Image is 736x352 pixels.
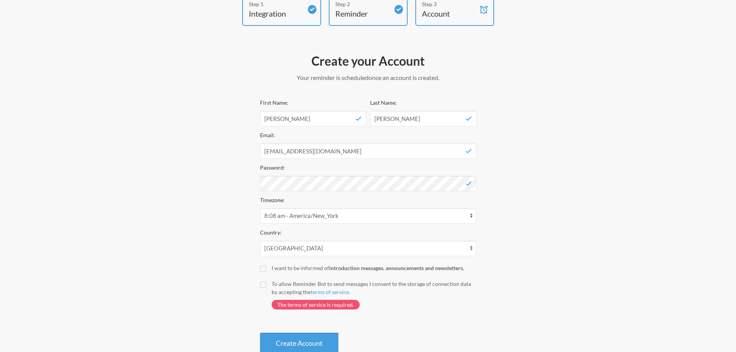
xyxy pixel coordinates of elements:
[260,132,275,138] label: Email:
[260,197,285,203] label: Timezone:
[329,265,464,271] strong: introduction messages, announcements and newsletters.
[260,73,476,82] p: Your reminder is scheduled once an account is created.
[272,264,476,272] div: I want to be informed of
[370,99,397,106] label: Last Name:
[272,300,360,309] span: The terms of service is required.
[260,164,285,171] label: Password:
[422,8,476,19] h4: Account
[260,266,266,272] input: I want to be informed ofintroduction messages, announcements and newsletters.
[272,280,476,296] div: To allow Reminder Bot to send messages I consent to the storage of connection data by accepting t...
[260,53,476,69] h2: Create your Account
[335,8,389,19] h4: Reminder
[260,229,282,236] label: Country:
[311,289,349,295] a: terms of service
[260,99,288,106] label: First Name:
[260,282,266,288] input: To allow Reminder Bot to send messages I consent to the storage of connection data by accepting t...
[249,8,303,19] h4: Integration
